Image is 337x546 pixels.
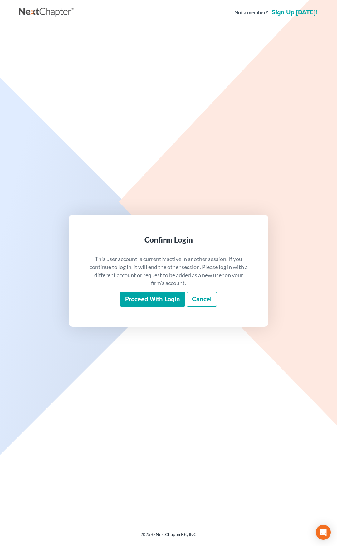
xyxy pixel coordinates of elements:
[187,292,217,307] a: Cancel
[316,525,331,540] div: Open Intercom Messenger
[234,9,268,16] strong: Not a member?
[89,235,248,245] div: Confirm Login
[271,9,318,16] a: Sign up [DATE]!
[120,292,185,307] input: Proceed with login
[19,531,318,543] div: 2025 © NextChapterBK, INC
[89,255,248,287] p: This user account is currently active in another session. If you continue to log in, it will end ...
